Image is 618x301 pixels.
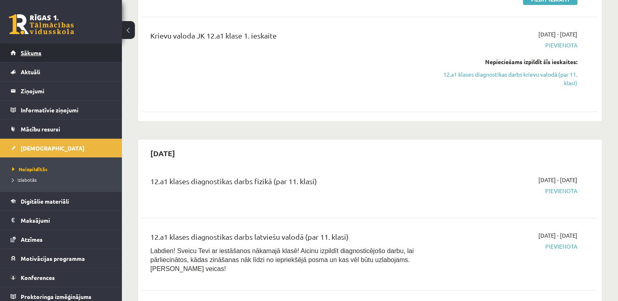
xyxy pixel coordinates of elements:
span: Mācību resursi [21,125,60,133]
div: Krievu valoda JK 12.a1 klase 1. ieskaite [150,30,431,45]
span: [DATE] - [DATE] [538,30,577,39]
span: Aktuāli [21,68,40,75]
a: [DEMOGRAPHIC_DATA] [11,139,112,157]
span: Atzīmes [21,236,43,243]
a: Aktuāli [11,62,112,81]
a: Ziņojumi [11,82,112,100]
div: 12.a1 klases diagnostikas darbs fizikā (par 11. klasi) [150,176,431,191]
h2: [DATE] [142,144,183,163]
legend: Maksājumi [21,211,112,230]
span: Proktoringa izmēģinājums [21,293,91,300]
a: Mācību resursi [11,120,112,138]
a: Sākums [11,43,112,62]
span: [DATE] - [DATE] [538,231,577,240]
a: Atzīmes [11,230,112,249]
span: [DATE] - [DATE] [538,176,577,184]
span: Neizpildītās [12,166,48,172]
span: Pievienota [443,41,577,49]
span: Digitālie materiāli [21,198,69,205]
span: Pievienota [443,187,577,195]
a: Digitālie materiāli [11,192,112,211]
a: Maksājumi [11,211,112,230]
span: Labdien! Sveicu Tevi ar iestāšanos nākamajā klasē! Aicinu izpildīt diagnosticējošo darbu, lai pār... [150,247,414,272]
a: Informatīvie ziņojumi [11,101,112,119]
span: Konferences [21,274,55,281]
a: 12.a1 klases diagnostikas darbs krievu valodā (par 11. klasi) [443,70,577,87]
a: Izlabotās [12,176,114,183]
div: 12.a1 klases diagnostikas darbs latviešu valodā (par 11. klasi) [150,231,431,246]
div: Nepieciešams izpildīt šīs ieskaites: [443,58,577,66]
span: Motivācijas programma [21,255,85,262]
span: [DEMOGRAPHIC_DATA] [21,144,85,152]
span: Izlabotās [12,176,37,183]
a: Motivācijas programma [11,249,112,268]
span: Pievienota [443,242,577,251]
a: Konferences [11,268,112,287]
a: Neizpildītās [12,166,114,173]
legend: Informatīvie ziņojumi [21,101,112,119]
span: Sākums [21,49,41,56]
a: Rīgas 1. Tālmācības vidusskola [9,14,74,34]
legend: Ziņojumi [21,82,112,100]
